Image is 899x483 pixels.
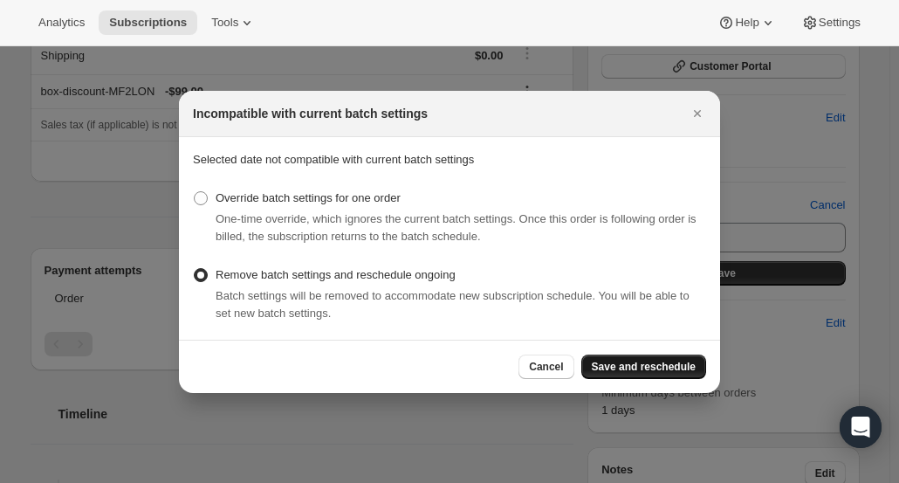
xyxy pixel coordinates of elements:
span: Batch settings will be removed to accommodate new subscription schedule. You will be able to set ... [216,289,690,320]
button: Save and reschedule [581,355,706,379]
div: Open Intercom Messenger [840,406,882,448]
span: Tools [211,16,238,30]
span: Remove batch settings and reschedule ongoing [216,268,456,281]
span: Help [735,16,758,30]
span: Cancel [529,360,563,374]
button: Cancel [518,355,573,379]
button: Subscriptions [99,10,197,35]
button: Settings [791,10,871,35]
span: Subscriptions [109,16,187,30]
span: Override batch settings for one order [216,191,401,204]
span: Settings [819,16,861,30]
span: Selected date not compatible with current batch settings [193,153,474,166]
button: Analytics [28,10,95,35]
span: Save and reschedule [592,360,696,374]
h2: Incompatible with current batch settings [193,105,428,122]
span: One-time override, which ignores the current batch settings. Once this order is following order i... [216,212,697,243]
button: Tools [201,10,266,35]
button: Close [685,101,710,126]
button: Help [707,10,786,35]
span: Analytics [38,16,85,30]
